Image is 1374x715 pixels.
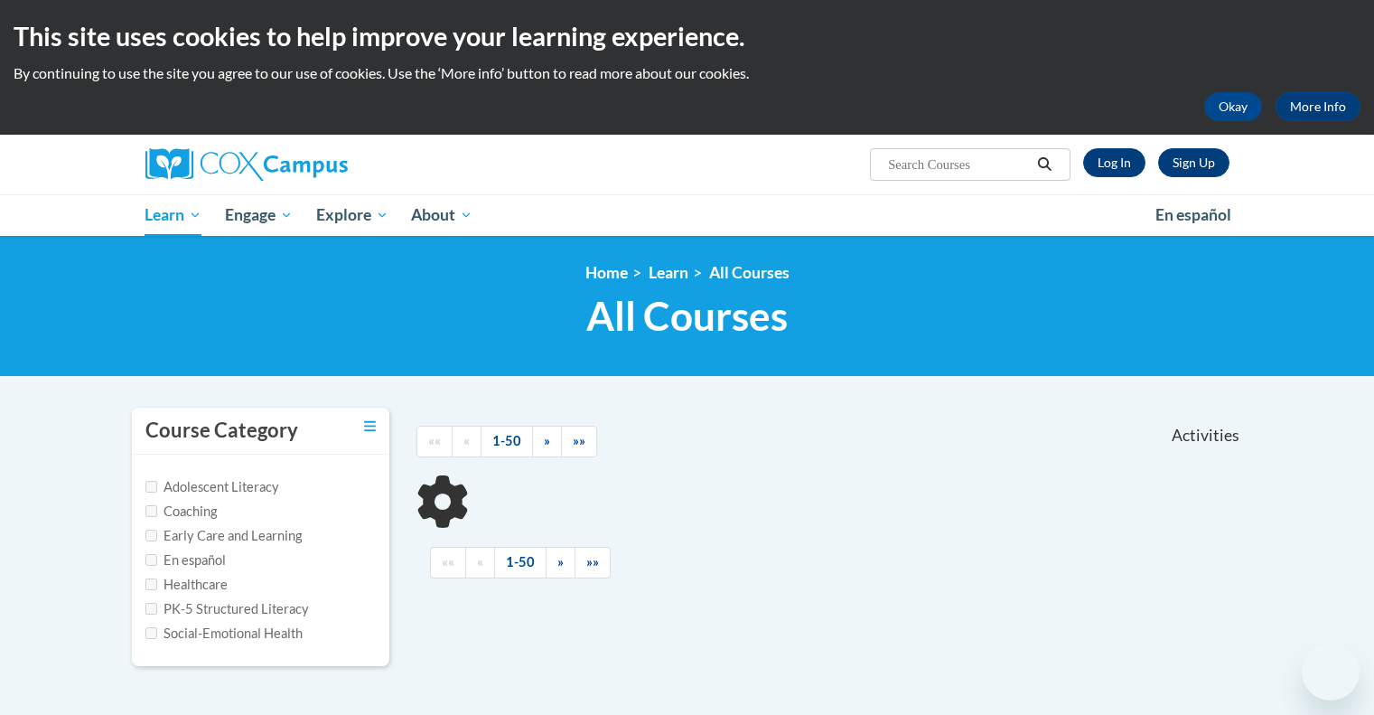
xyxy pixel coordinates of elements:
[145,627,157,639] input: Checkbox for Options
[1276,92,1360,121] a: More Info
[465,547,495,579] a: Previous
[544,433,550,448] span: »
[586,554,599,569] span: »»
[1158,148,1229,177] a: Register
[145,624,303,644] label: Social-Emotional Health
[399,194,484,236] a: About
[145,526,302,546] label: Early Care and Learning
[1083,148,1145,177] a: Log In
[145,530,157,541] input: Checkbox for Options
[145,477,279,497] label: Adolescent Literacy
[463,433,470,448] span: «
[145,550,226,570] label: En español
[575,547,611,579] a: End
[494,547,547,579] a: 1-50
[1302,643,1360,701] iframe: Button to launch messaging window
[1031,154,1058,175] button: Search
[145,554,157,566] input: Checkbox for Options
[145,502,217,522] label: Coaching
[1155,205,1231,224] span: En español
[411,204,472,226] span: About
[1144,196,1243,234] a: En español
[585,263,628,282] a: Home
[145,148,348,181] img: Cox Campus
[316,204,388,226] span: Explore
[145,505,157,517] input: Checkbox for Options
[452,426,481,457] a: Previous
[649,263,688,282] a: Learn
[145,148,489,181] a: Cox Campus
[546,547,575,579] a: Next
[886,154,1031,175] input: Search Courses
[442,554,454,569] span: ««
[416,426,453,457] a: Begining
[304,194,400,236] a: Explore
[14,18,1360,54] h2: This site uses cookies to help improve your learning experience.
[213,194,304,236] a: Engage
[14,63,1360,83] p: By continuing to use the site you agree to our use of cookies. Use the ‘More info’ button to read...
[145,599,309,619] label: PK-5 Structured Literacy
[1204,92,1262,121] button: Okay
[481,426,533,457] a: 1-50
[428,433,441,448] span: ««
[557,554,564,569] span: »
[145,417,298,445] h3: Course Category
[586,292,788,340] span: All Courses
[145,575,228,595] label: Healthcare
[709,263,790,282] a: All Courses
[134,194,214,236] a: Learn
[477,554,483,569] span: «
[118,194,1257,236] div: Main menu
[145,579,157,590] input: Checkbox for Options
[225,204,293,226] span: Engage
[430,547,466,579] a: Begining
[145,481,157,493] input: Checkbox for Options
[561,426,597,457] a: End
[364,417,376,437] a: Toggle collapse
[145,204,201,226] span: Learn
[532,426,562,457] a: Next
[145,603,157,615] input: Checkbox for Options
[1172,426,1239,446] span: Activities
[573,433,585,448] span: »»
